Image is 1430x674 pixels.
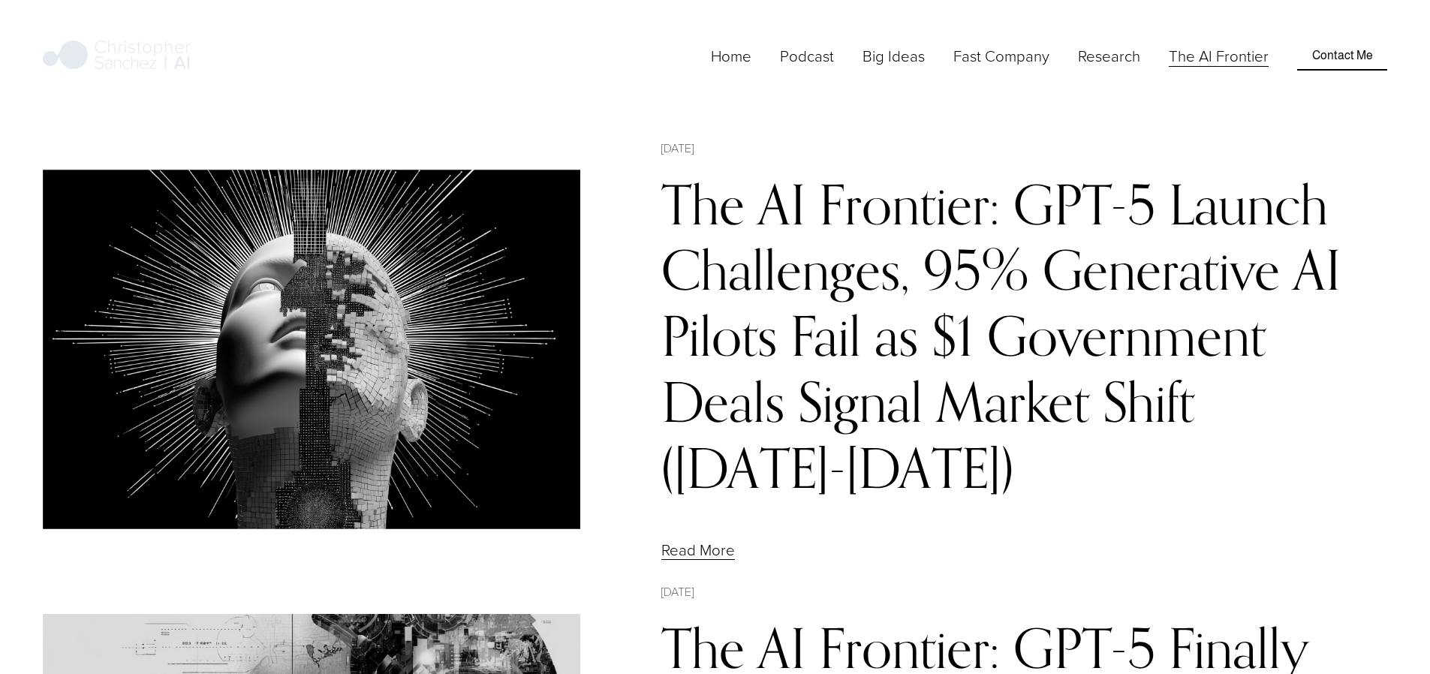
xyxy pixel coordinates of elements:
img: The AI Frontier: GPT-5 Launch Challenges, 95% Generative AI Pilots Fail as $1 Government Deals Si... [43,170,580,529]
span: Fast Company [953,45,1049,67]
a: The AI Frontier: GPT-5 Launch Challenges, 95% Generative AI Pilots Fail as $1 Government Deals Si... [661,171,1341,501]
a: Home [711,44,751,68]
img: Christopher Sanchez | AI [43,38,191,75]
a: folder dropdown [953,44,1049,68]
a: Podcast [780,44,834,68]
span: Big Ideas [863,45,925,67]
a: folder dropdown [863,44,925,68]
time: [DATE] [661,582,694,600]
time: [DATE] [661,139,694,157]
a: Read More [661,539,735,561]
a: folder dropdown [1078,44,1140,68]
a: Contact Me [1297,41,1386,70]
span: Research [1078,45,1140,67]
a: The AI Frontier [1169,44,1269,68]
